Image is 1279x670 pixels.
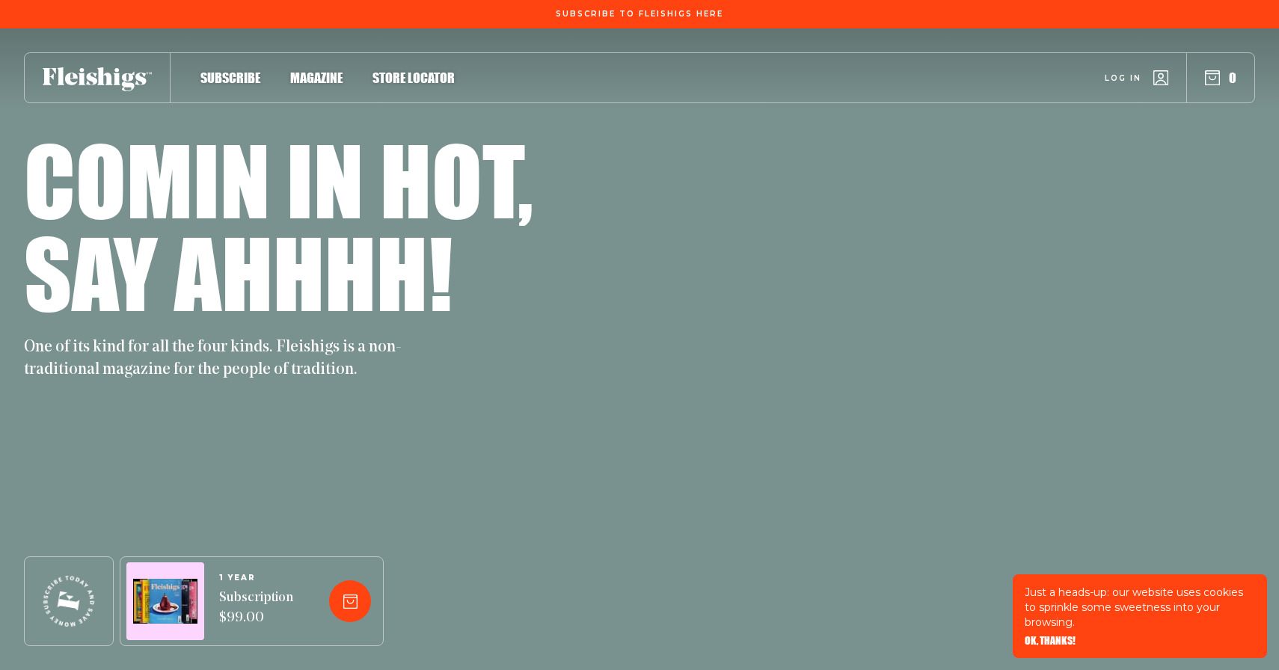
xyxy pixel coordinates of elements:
h1: Comin in hot, [24,133,533,226]
button: 0 [1205,70,1236,86]
span: Store locator [372,70,455,86]
span: Log in [1105,73,1141,84]
a: Store locator [372,67,455,87]
p: Just a heads-up: our website uses cookies to sprinkle some sweetness into your browsing. [1025,585,1255,630]
a: 1 YEARSubscription $99.00 [219,574,293,629]
button: OK, THANKS! [1025,636,1076,646]
img: Magazines image [133,579,197,624]
a: Subscribe [200,67,260,87]
span: 1 YEAR [219,574,293,583]
h1: Say ahhhh! [24,226,453,319]
a: Magazine [290,67,343,87]
span: Subscription $99.00 [219,588,293,629]
a: Subscribe To Fleishigs Here [553,10,726,17]
a: Log in [1105,70,1168,85]
p: One of its kind for all the four kinds. Fleishigs is a non-traditional magazine for the people of... [24,336,413,381]
span: Magazine [290,70,343,86]
span: Subscribe [200,70,260,86]
span: Subscribe To Fleishigs Here [556,10,723,19]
